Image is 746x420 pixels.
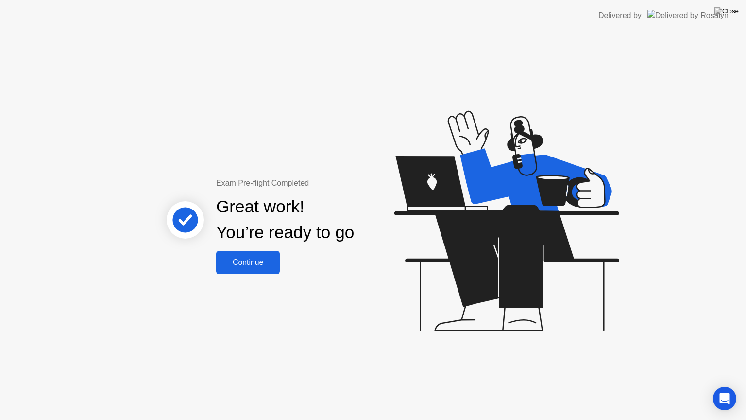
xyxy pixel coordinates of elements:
[216,177,417,189] div: Exam Pre-flight Completed
[216,194,354,245] div: Great work! You’re ready to go
[714,7,739,15] img: Close
[647,10,729,21] img: Delivered by Rosalyn
[216,251,280,274] button: Continue
[713,387,736,410] div: Open Intercom Messenger
[598,10,642,21] div: Delivered by
[219,258,277,267] div: Continue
